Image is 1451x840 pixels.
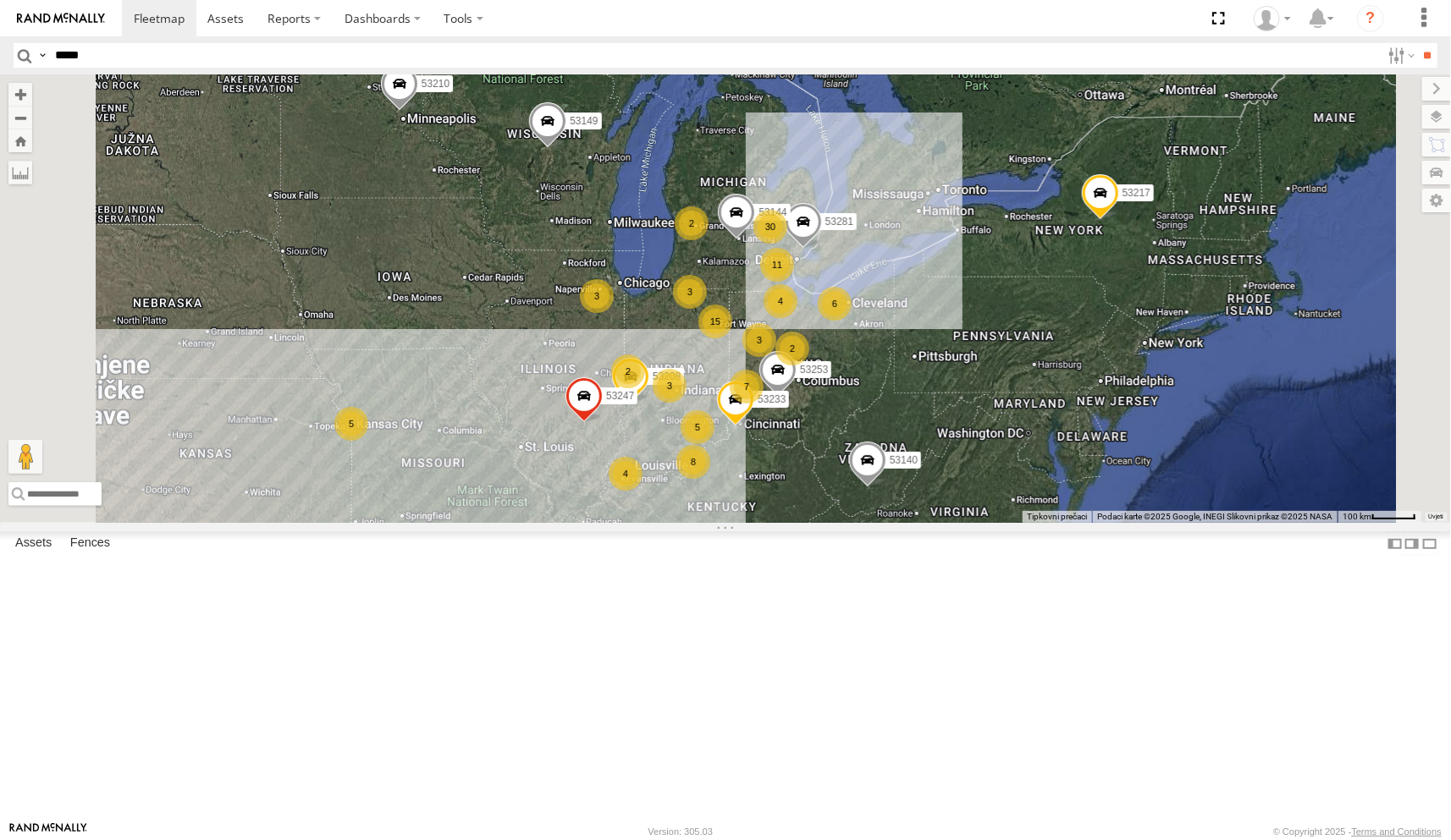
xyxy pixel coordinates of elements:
div: 8 [676,445,710,479]
div: 15 [698,305,732,338]
img: rand-logo.svg [17,13,105,25]
div: 7 [730,370,764,404]
label: Dock Summary Table to the Right [1404,531,1421,556]
div: 3 [580,279,614,313]
span: 53217 [1123,187,1150,199]
label: Search Query [36,43,49,68]
label: Measure [8,161,32,184]
span: 53210 [422,78,450,90]
div: 2 [611,354,645,388]
div: 3 [653,369,687,403]
button: Zoom out [8,106,32,129]
a: Visit our Website [9,823,87,840]
button: Mjerilo karte: 100 km naprema 49 piksela [1338,511,1421,523]
label: Assets [7,532,60,556]
a: Uvjeti [1429,513,1443,519]
div: 6 [818,287,852,321]
label: Dock Summary Table to the Left [1387,531,1404,556]
span: Podaci karte ©2025 Google, INEGI Slikovni prikaz ©2025 NASA [1097,512,1332,521]
span: 53233 [758,393,786,405]
div: 5 [334,407,368,441]
label: Map Settings [1422,189,1451,212]
button: Povucite Pegmana na kartu da biste otvorili Street View [8,440,42,474]
a: Terms and Conditions [1352,826,1442,837]
label: Fences [62,532,119,556]
i: ? [1357,5,1384,32]
div: © Copyright 2025 - [1273,826,1442,837]
button: Zoom Home [8,129,32,152]
div: Version: 305.03 [648,826,713,837]
label: Hide Summary Table [1421,531,1438,556]
div: Miky Transport [1248,6,1297,31]
div: 3 [742,323,776,357]
span: 53281 [825,216,853,228]
span: 53140 [890,454,918,466]
div: 2 [775,332,809,365]
div: 11 [760,248,794,282]
div: 3 [673,275,707,309]
div: 4 [609,457,643,491]
span: 53253 [800,364,828,376]
button: Tipkovni prečaci [1027,511,1087,523]
div: 2 [675,206,709,240]
span: 53144 [759,206,786,218]
div: 30 [753,210,787,244]
button: Zoom in [8,83,32,106]
span: 100 km [1343,512,1371,521]
div: 5 [681,410,714,444]
span: 53149 [570,116,598,128]
label: Search Filter Options [1382,43,1418,68]
span: 53247 [606,390,634,402]
div: 4 [764,284,797,318]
